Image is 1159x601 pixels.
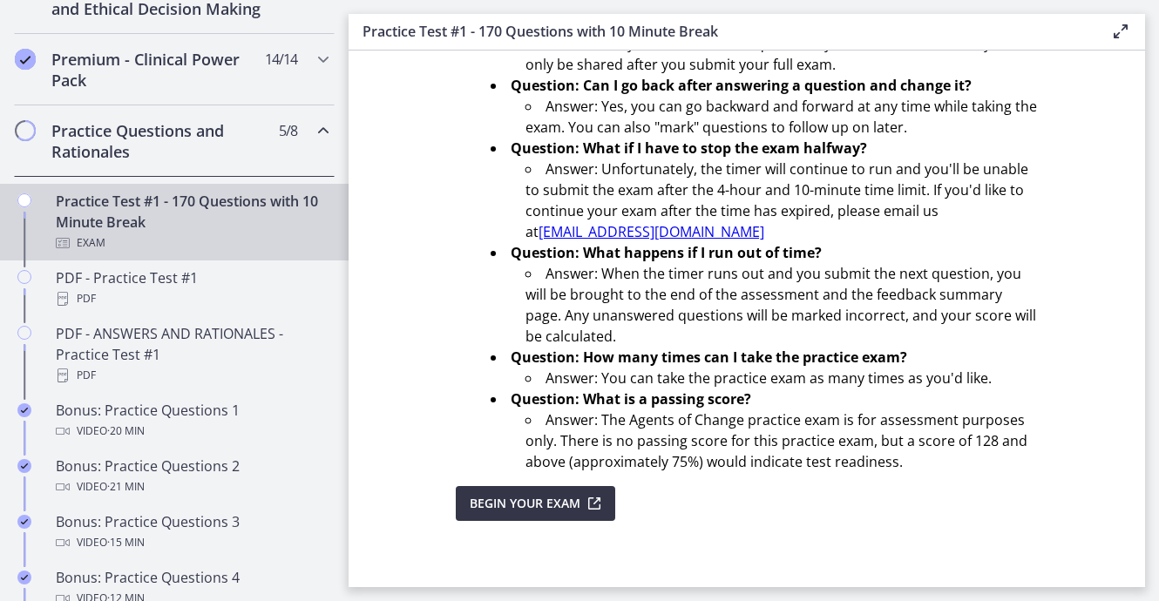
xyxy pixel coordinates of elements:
[525,96,1038,138] li: Answer: Yes, you can go backward and forward at any time while taking the exam. You can also "mar...
[56,267,328,309] div: PDF - Practice Test #1
[17,571,31,584] i: Completed
[456,486,615,521] button: Begin Your Exam
[56,456,328,497] div: Bonus: Practice Questions 2
[525,33,1038,75] li: Answer: No, your score and the questions you answered incorrectly will only be shared after you s...
[470,493,580,514] span: Begin Your Exam
[511,138,867,158] strong: Question: What if I have to stop the exam halfway?
[17,403,31,417] i: Completed
[511,348,907,367] strong: Question: How many times can I take the practice exam?
[56,233,328,253] div: Exam
[56,476,328,497] div: Video
[525,159,1038,242] li: Answer: Unfortunately, the timer will continue to run and you'll be unable to submit the exam aft...
[56,421,328,442] div: Video
[56,511,328,553] div: Bonus: Practice Questions 3
[15,49,36,70] i: Completed
[56,288,328,309] div: PDF
[56,400,328,442] div: Bonus: Practice Questions 1
[107,476,145,497] span: · 21 min
[525,368,1038,388] li: Answer: You can take the practice exam as many times as you'd like.
[107,421,145,442] span: · 20 min
[511,389,751,409] strong: Question: What is a passing score?
[51,120,264,162] h2: Practice Questions and Rationales
[17,515,31,529] i: Completed
[511,243,822,262] strong: Question: What happens if I run out of time?
[525,409,1038,472] li: Answer: The Agents of Change practice exam is for assessment purposes only. There is no passing s...
[525,263,1038,347] li: Answer: When the timer runs out and you submit the next question, you will be brought to the end ...
[265,49,297,70] span: 14 / 14
[56,191,328,253] div: Practice Test #1 - 170 Questions with 10 Minute Break
[51,49,264,91] h2: Premium - Clinical Power Pack
[56,532,328,553] div: Video
[17,459,31,473] i: Completed
[107,532,145,553] span: · 15 min
[56,323,328,386] div: PDF - ANSWERS AND RATIONALES - Practice Test #1
[539,222,764,241] a: [EMAIL_ADDRESS][DOMAIN_NAME]
[56,365,328,386] div: PDF
[279,120,297,141] span: 5 / 8
[363,21,1082,42] h3: Practice Test #1 - 170 Questions with 10 Minute Break
[511,76,972,95] strong: Question: Can I go back after answering a question and change it?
